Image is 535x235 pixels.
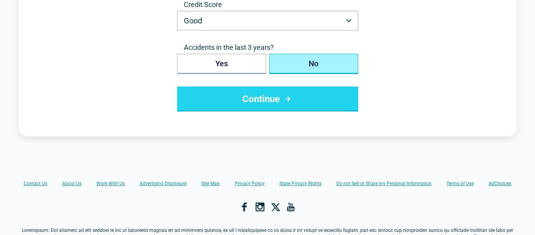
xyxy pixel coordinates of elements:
span: Accidents in the last 3 years? [177,43,358,52]
a: Site Map [201,180,220,187]
a: Work With Us [96,180,125,187]
a: X [271,202,280,212]
a: YouTube [286,202,296,212]
a: AdChoices [489,180,511,187]
a: Contact Us [24,180,47,187]
a: Facebook [240,202,249,212]
a: Do not Sell or Share my Personal Information [336,180,432,187]
a: About Us [62,180,82,187]
button: Continue [177,87,358,111]
button: Yes [177,54,266,74]
a: Privacy Policy [235,180,265,187]
a: Instagram [255,202,265,212]
button: No [269,54,358,74]
a: State Privacy Rights [279,180,322,187]
a: Terms of Use [446,180,474,187]
a: Advertising Disclosure [140,180,187,187]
